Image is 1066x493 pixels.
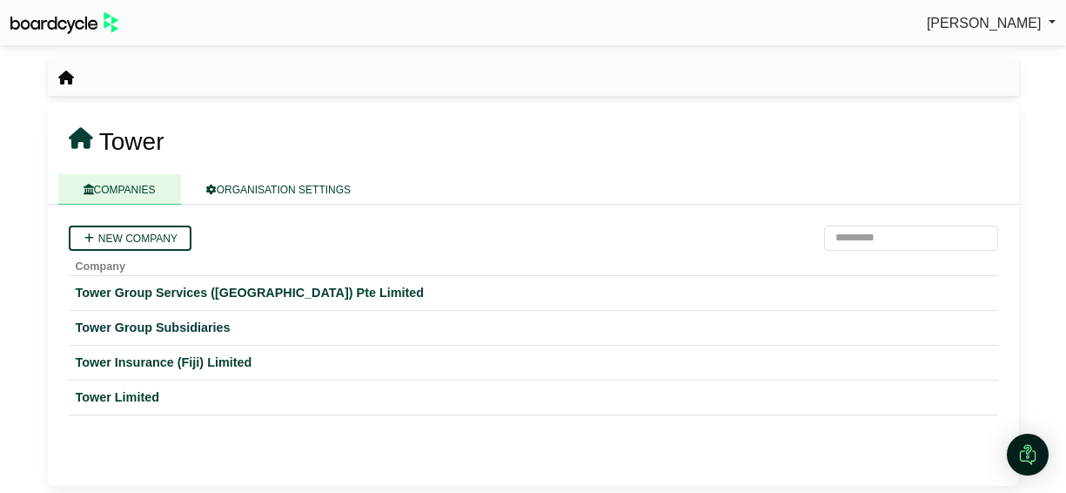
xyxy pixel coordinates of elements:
a: Tower Limited [76,388,991,408]
span: Tower [99,128,164,155]
a: Tower Group Subsidiaries [76,318,991,338]
a: Tower Insurance (Fiji) Limited [76,353,991,373]
nav: breadcrumb [58,67,74,90]
a: COMPANIES [58,174,181,205]
a: ORGANISATION SETTINGS [181,174,376,205]
img: BoardcycleBlackGreen-aaafeed430059cb809a45853b8cf6d952af9d84e6e89e1f1685b34bfd5cb7d64.svg [10,12,118,34]
th: Company [69,251,998,276]
span: [PERSON_NAME] [927,16,1042,30]
div: Open Intercom Messenger [1007,434,1049,476]
a: [PERSON_NAME] [927,12,1056,35]
a: New company [69,226,191,251]
a: Tower Group Services ([GEOGRAPHIC_DATA]) Pte Limited [76,283,991,303]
